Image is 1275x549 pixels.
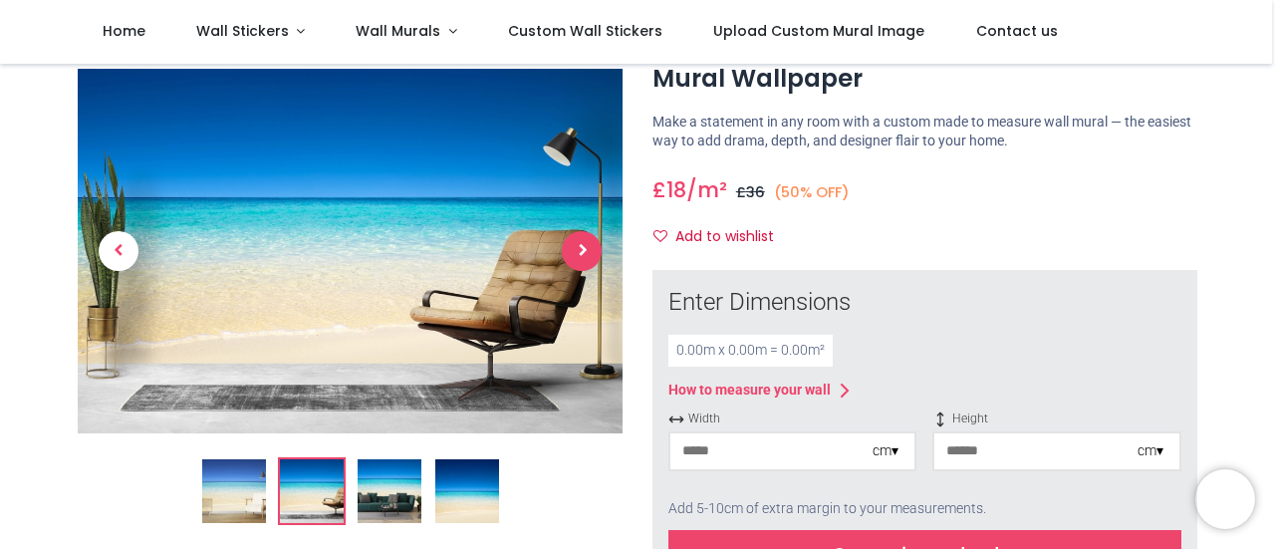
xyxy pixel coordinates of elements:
[652,113,1197,151] p: Make a statement in any room with a custom made to measure wall mural — the easiest way to add dr...
[280,460,344,524] img: WS-42570-02
[78,69,623,433] img: WS-42570-02
[873,441,898,461] div: cm ▾
[1195,469,1255,529] iframe: Brevo live chat
[686,175,727,204] span: /m²
[508,21,662,41] span: Custom Wall Stickers
[774,182,850,203] small: (50% OFF)
[541,124,623,379] a: Next
[668,286,1181,320] div: Enter Dimensions
[435,460,499,524] img: WS-42570-04
[653,229,667,243] i: Add to wishlist
[196,21,289,41] span: Wall Stickers
[202,460,266,524] img: White Sand Beach & Tropical Sea Wall Mural Wallpaper
[713,21,924,41] span: Upload Custom Mural Image
[976,21,1058,41] span: Contact us
[356,21,440,41] span: Wall Murals
[668,381,831,401] div: How to measure your wall
[1138,441,1163,461] div: cm ▾
[78,124,159,379] a: Previous
[668,335,833,367] div: 0.00 m x 0.00 m = 0.00 m²
[746,182,765,202] span: 36
[932,411,1180,427] span: Height
[736,182,765,202] span: £
[668,411,916,427] span: Width
[358,460,421,524] img: WS-42570-03
[668,487,1181,531] div: Add 5-10cm of extra margin to your measurements.
[103,21,145,41] span: Home
[652,175,686,204] span: £
[652,220,791,254] button: Add to wishlistAdd to wishlist
[562,231,602,271] span: Next
[666,175,686,204] span: 18
[99,231,138,271] span: Previous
